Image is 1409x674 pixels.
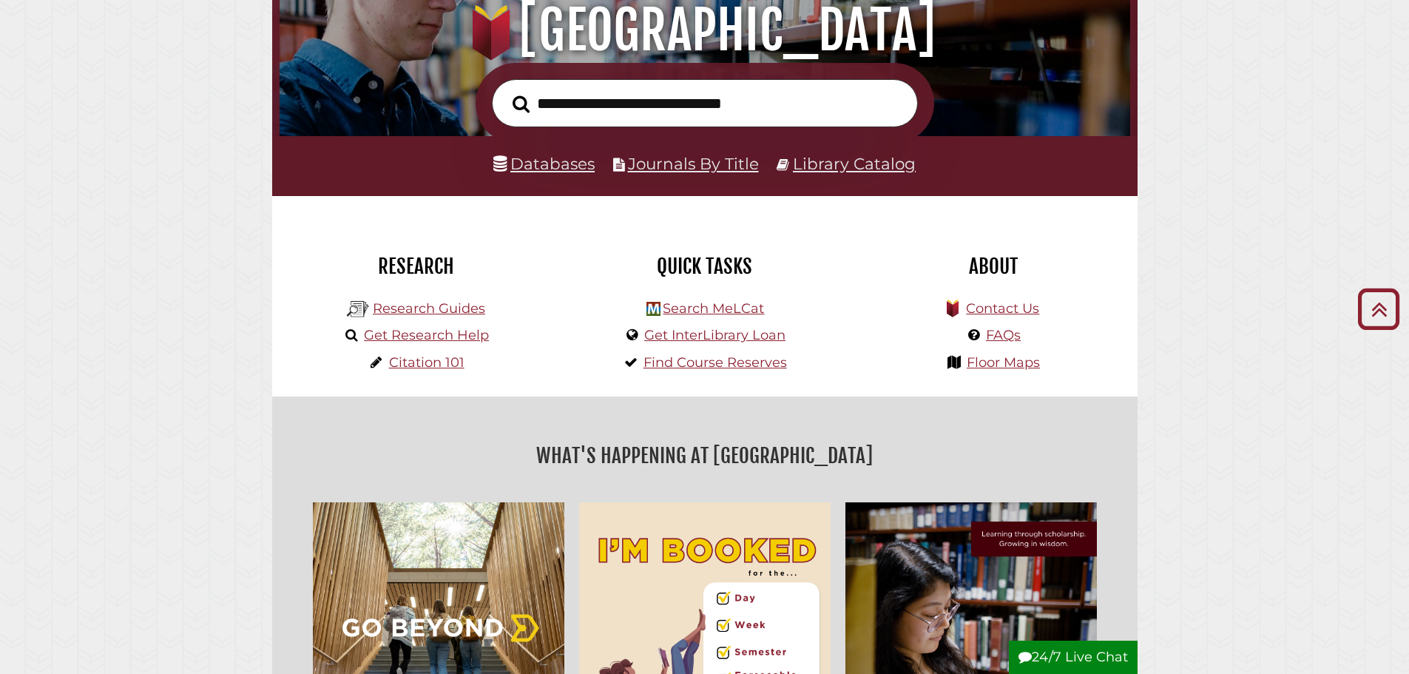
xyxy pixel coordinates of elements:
img: Hekman Library Logo [646,302,660,316]
a: Floor Maps [967,354,1040,371]
a: FAQs [986,327,1021,343]
h2: What's Happening at [GEOGRAPHIC_DATA] [283,439,1126,473]
a: Find Course Reserves [643,354,787,371]
a: Research Guides [373,300,485,317]
a: Databases [493,154,595,173]
h2: Research [283,254,550,279]
i: Search [513,95,530,113]
h2: About [860,254,1126,279]
a: Get InterLibrary Loan [644,327,785,343]
a: Search MeLCat [663,300,764,317]
a: Get Research Help [364,327,489,343]
img: Hekman Library Logo [347,298,369,320]
h2: Quick Tasks [572,254,838,279]
a: Journals By Title [628,154,759,173]
a: Library Catalog [793,154,916,173]
button: Search [505,91,537,118]
a: Contact Us [966,300,1039,317]
a: Citation 101 [389,354,464,371]
a: Back to Top [1352,297,1405,321]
